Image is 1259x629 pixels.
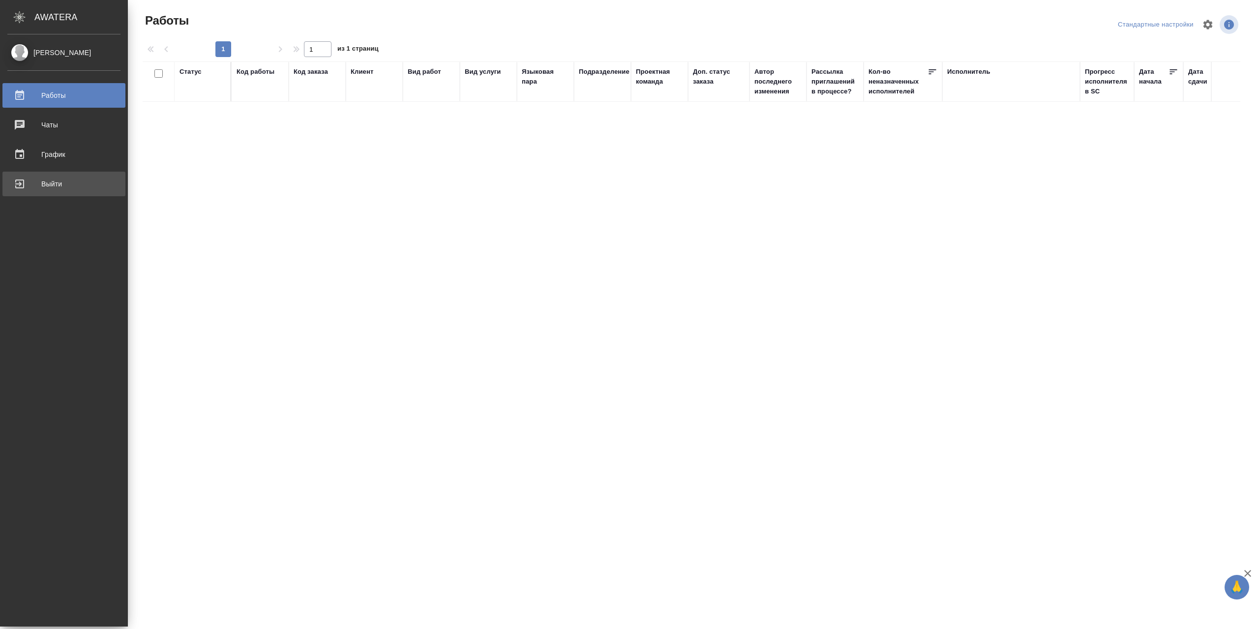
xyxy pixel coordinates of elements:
[636,67,683,87] div: Проектная команда
[693,67,745,87] div: Доп. статус заказа
[947,67,990,77] div: Исполнитель
[2,113,125,137] a: Чаты
[1115,17,1196,32] div: split button
[1225,575,1249,599] button: 🙏
[2,172,125,196] a: Выйти
[7,177,120,191] div: Выйти
[2,142,125,167] a: График
[465,67,501,77] div: Вид услуги
[579,67,629,77] div: Подразделение
[869,67,928,96] div: Кол-во неназначенных исполнителей
[811,67,859,96] div: Рассылка приглашений в процессе?
[237,67,274,77] div: Код работы
[294,67,328,77] div: Код заказа
[143,13,189,29] span: Работы
[7,147,120,162] div: График
[754,67,802,96] div: Автор последнего изменения
[7,88,120,103] div: Работы
[1229,577,1245,598] span: 🙏
[337,43,379,57] span: из 1 страниц
[408,67,441,77] div: Вид работ
[2,83,125,108] a: Работы
[7,118,120,132] div: Чаты
[7,47,120,58] div: [PERSON_NAME]
[1220,15,1240,34] span: Посмотреть информацию
[180,67,202,77] div: Статус
[1196,13,1220,36] span: Настроить таблицу
[1139,67,1169,87] div: Дата начала
[1085,67,1129,96] div: Прогресс исполнителя в SC
[34,7,128,27] div: AWATERA
[351,67,373,77] div: Клиент
[1188,67,1218,87] div: Дата сдачи
[522,67,569,87] div: Языковая пара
